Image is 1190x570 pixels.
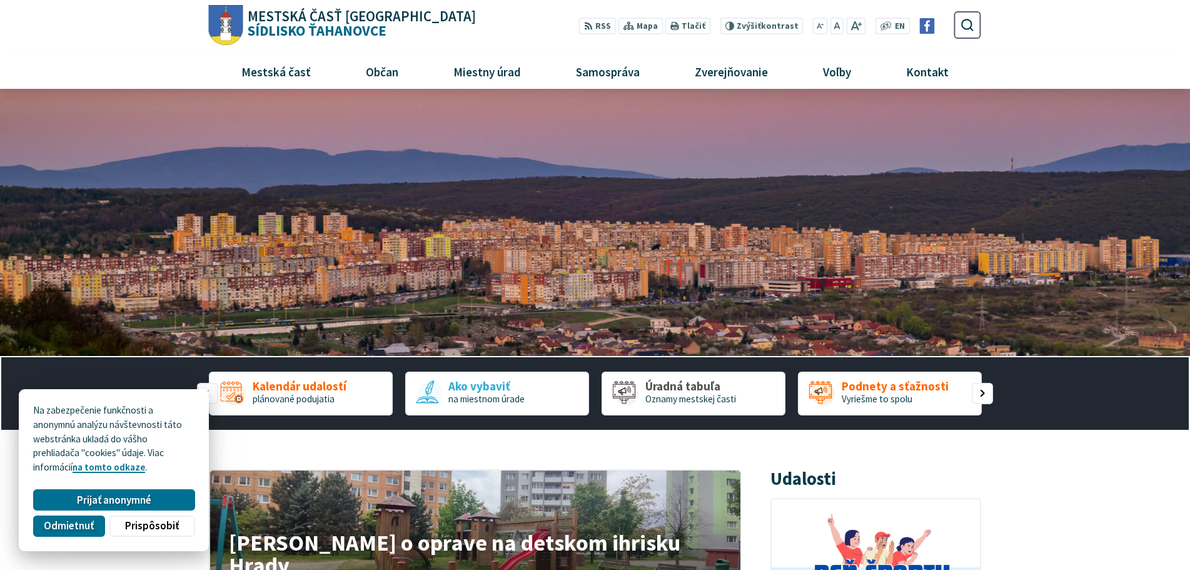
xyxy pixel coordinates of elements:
[602,372,785,415] div: 3 / 5
[595,20,611,33] span: RSS
[665,18,710,34] button: Tlačiť
[553,54,663,88] a: Samospráva
[197,383,218,404] div: Predošlý slajd
[405,372,589,415] a: Ako vybaviť na miestnom úrade
[33,516,104,537] button: Odmietnuť
[884,54,972,88] a: Kontakt
[253,393,335,405] span: plánované podujatia
[448,380,525,393] span: Ako vybaviť
[830,18,844,34] button: Nastaviť pôvodnú veľkosť písma
[44,519,94,532] span: Odmietnuť
[73,461,145,473] a: na tomto odkaze
[798,372,982,415] div: 4 / 5
[737,21,799,31] span: kontrast
[248,9,476,24] span: Mestská časť [GEOGRAPHIC_DATA]
[361,54,403,88] span: Občan
[672,54,791,88] a: Zverejňovanie
[430,54,543,88] a: Miestny úrad
[645,380,736,393] span: Úradná tabuľa
[972,383,993,404] div: Nasledujúci slajd
[253,380,346,393] span: Kalendár udalostí
[209,5,476,46] a: Logo Sídlisko Ťahanovce, prejsť na domovskú stránku.
[798,372,982,415] a: Podnety a sťažnosti Vyriešme to spolu
[819,54,856,88] span: Voľby
[682,21,705,31] span: Tlačiť
[579,18,616,34] a: RSS
[125,519,179,532] span: Prispôsobiť
[77,494,151,507] span: Prijať anonymné
[209,5,243,46] img: Prejsť na domovskú stránku
[209,372,393,415] div: 1 / 5
[690,54,772,88] span: Zverejňovanie
[737,21,761,31] span: Zvýšiť
[243,9,477,38] h1: Sídlisko Ťahanovce
[448,393,525,405] span: na miestnom úrade
[236,54,315,88] span: Mestská časť
[813,18,828,34] button: Zmenšiť veľkosť písma
[770,469,836,489] h3: Udalosti
[902,54,954,88] span: Kontakt
[602,372,785,415] a: Úradná tabuľa Oznamy mestskej časti
[571,54,644,88] span: Samospráva
[209,372,393,415] a: Kalendár udalostí plánované podujatia
[846,18,865,34] button: Zväčšiť veľkosť písma
[720,18,803,34] button: Zvýšiťkontrast
[892,20,909,33] a: EN
[405,372,589,415] div: 2 / 5
[448,54,525,88] span: Miestny úrad
[842,393,912,405] span: Vyriešme to spolu
[895,20,905,33] span: EN
[618,18,663,34] a: Mapa
[645,393,736,405] span: Oznamy mestskej časti
[637,20,658,33] span: Mapa
[343,54,421,88] a: Občan
[842,380,949,393] span: Podnety a sťažnosti
[800,54,874,88] a: Voľby
[33,404,194,475] p: Na zabezpečenie funkčnosti a anonymnú analýzu návštevnosti táto webstránka ukladá do vášho prehli...
[33,489,194,511] button: Prijať anonymné
[218,54,333,88] a: Mestská časť
[109,516,194,537] button: Prispôsobiť
[919,18,935,34] img: Prejsť na Facebook stránku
